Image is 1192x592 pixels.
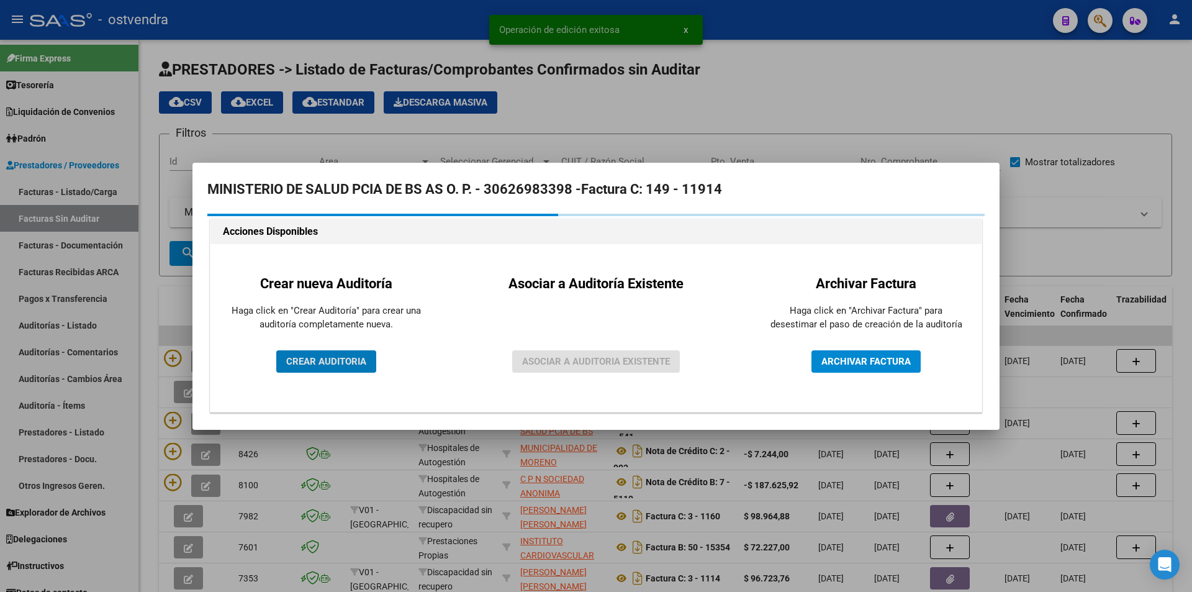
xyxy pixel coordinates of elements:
span: ASOCIAR A AUDITORIA EXISTENTE [522,356,670,367]
button: ASOCIAR A AUDITORIA EXISTENTE [512,350,680,373]
button: CREAR AUDITORIA [276,350,376,373]
h2: MINISTERIO DE SALUD PCIA DE BS AS O. P. - 30626983398 - [207,178,985,201]
h2: Archivar Factura [770,273,962,294]
p: Haga click en "Archivar Factura" para desestimar el paso de creación de la auditoría [770,304,962,332]
span: ARCHIVAR FACTURA [821,356,911,367]
p: Haga click en "Crear Auditoría" para crear una auditoría completamente nueva. [230,304,422,332]
button: ARCHIVAR FACTURA [811,350,921,373]
h1: Acciones Disponibles [223,224,969,239]
h2: Crear nueva Auditoría [230,273,422,294]
strong: Factura C: 149 - 11914 [581,181,722,197]
h2: Asociar a Auditoría Existente [508,273,684,294]
span: CREAR AUDITORIA [286,356,366,367]
div: Open Intercom Messenger [1150,550,1180,580]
